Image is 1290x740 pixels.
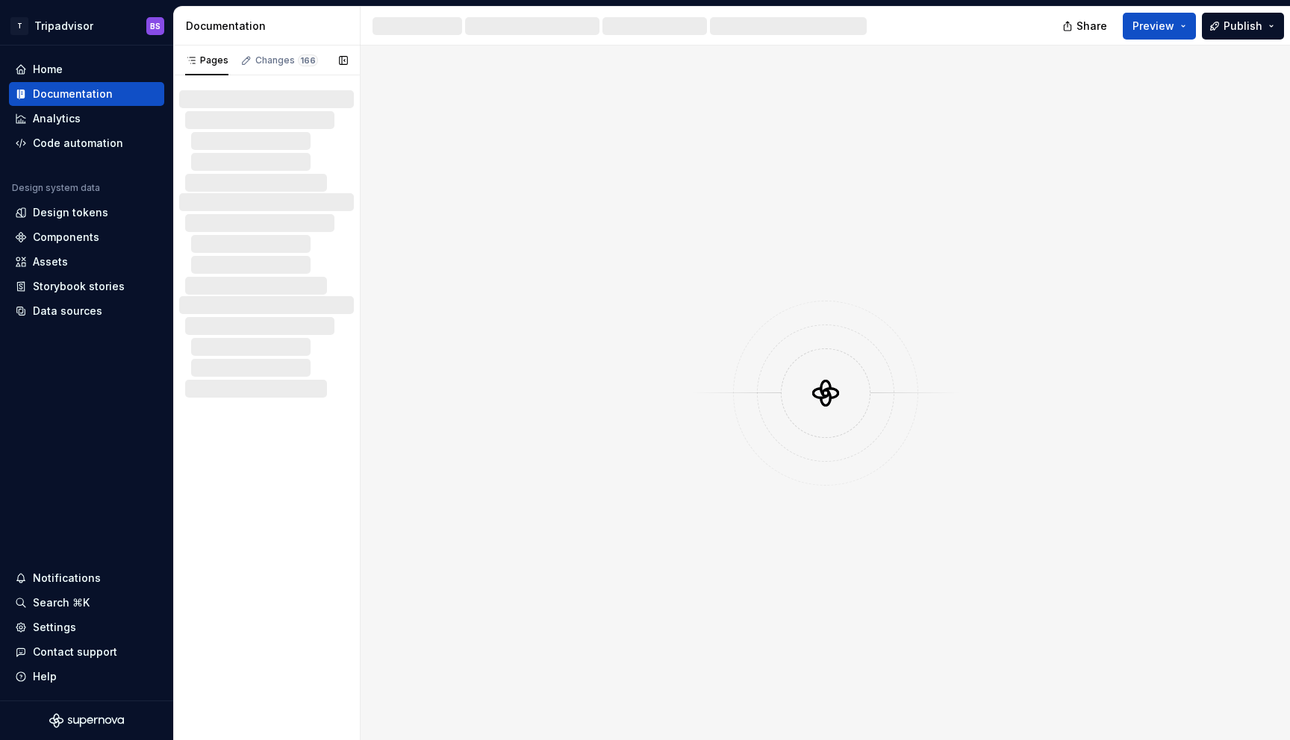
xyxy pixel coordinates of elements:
div: Search ⌘K [33,595,90,610]
div: Notifications [33,571,101,586]
div: Design system data [12,182,100,194]
div: Data sources [33,304,102,319]
a: Analytics [9,107,164,131]
a: Code automation [9,131,164,155]
a: Storybook stories [9,275,164,298]
div: Documentation [33,87,113,101]
span: 166 [298,54,318,66]
button: Notifications [9,566,164,590]
button: TTripadvisorBS [3,10,170,42]
div: Help [33,669,57,684]
div: Tripadvisor [34,19,93,34]
svg: Supernova Logo [49,713,124,728]
div: Pages [185,54,228,66]
a: Home [9,57,164,81]
a: Documentation [9,82,164,106]
button: Publish [1202,13,1284,40]
a: Settings [9,615,164,639]
div: Assets [33,254,68,269]
div: BS [1040,20,1050,32]
button: Search ⌘K [9,591,164,615]
a: Assets [9,250,164,274]
div: T [10,17,28,35]
div: Contact support [33,645,117,659]
button: Share [1055,13,1117,40]
span: Preview [1132,19,1174,34]
div: Components [33,230,99,245]
span: Share [1076,19,1107,34]
div: Documentation [186,19,354,34]
button: Help [9,665,164,689]
a: Design tokens [9,201,164,225]
span: Publish [1224,19,1262,34]
div: BS [150,20,161,32]
div: Home [33,62,63,77]
div: Design tokens [33,205,108,220]
div: Settings [33,620,76,635]
div: Storybook stories [33,279,125,294]
div: Code automation [33,136,123,151]
div: Analytics [33,111,81,126]
button: Preview [1123,13,1196,40]
a: Components [9,225,164,249]
div: Changes [255,54,318,66]
a: Data sources [9,299,164,323]
button: Contact support [9,640,164,664]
